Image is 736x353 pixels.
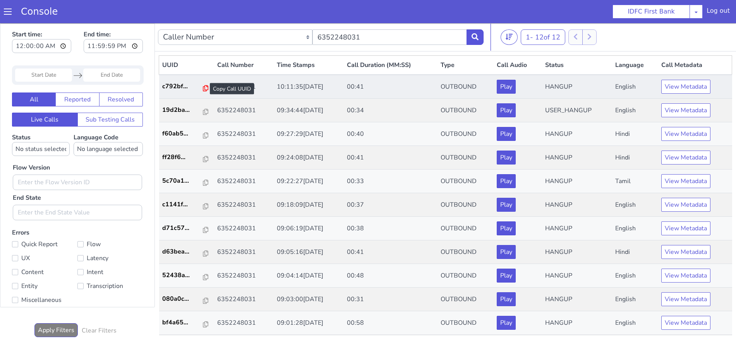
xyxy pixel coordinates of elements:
label: Start time: [12,4,71,32]
td: OUTBOUND [437,146,494,170]
label: Status [12,110,70,133]
input: Enter the Caller Number [312,6,467,22]
td: 6352248031 [214,312,274,335]
td: 6352248031 [214,123,274,146]
button: Live Calls [12,89,78,103]
input: Start time: [12,16,71,30]
td: OUTBOUND [437,51,494,75]
button: Play [497,198,516,212]
td: HANGUP [542,312,612,335]
td: 6352248031 [214,264,274,288]
a: 19d2ba... [162,82,211,91]
td: Tamil [612,146,659,170]
a: c1141f... [162,176,211,186]
input: End Date [83,45,140,58]
td: OUTBOUND [437,99,494,123]
td: 09:01:28[DATE] [274,288,344,312]
td: HANGUP [542,123,612,146]
button: View Metadata [661,245,710,259]
a: 52438a... [162,247,211,257]
div: Log out [707,6,730,19]
td: 00:31 [344,264,437,288]
p: 080a0c... [162,271,203,280]
td: English [612,170,659,194]
td: 6352248031 [214,146,274,170]
button: View Metadata [661,198,710,212]
span: 12 of 12 [535,9,560,19]
td: OUTBOUND [437,123,494,146]
td: OUTBOUND [437,241,494,264]
p: 5c70a1... [162,153,203,162]
td: HANGUP [542,194,612,217]
td: 00:38 [344,194,437,217]
p: 19d2ba... [162,82,203,91]
td: English [612,241,659,264]
td: 6352248031 [214,241,274,264]
td: Hindi [612,217,659,241]
td: HANGUP [542,264,612,288]
th: Language [612,33,659,52]
p: d71c57... [162,200,203,209]
td: English [612,75,659,99]
td: OUTBOUND [437,288,494,312]
td: 09:04:14[DATE] [274,241,344,264]
td: HANGUP [542,241,612,264]
button: View Metadata [661,80,710,94]
button: View Metadata [661,151,710,165]
button: Play [497,151,516,165]
td: 09:00:53[DATE] [274,312,344,335]
a: 5c70a1... [162,153,211,162]
td: English [612,312,659,335]
a: ff28f6... [162,129,211,139]
label: Miscellaneous [12,271,77,282]
label: Errors [12,205,143,284]
p: f60ab5... [162,106,203,115]
button: Play [497,245,516,259]
th: Type [437,33,494,52]
td: Hindi [612,123,659,146]
td: 00:40 [344,99,437,123]
td: HANGUP [542,99,612,123]
td: 6352248031 [214,194,274,217]
td: OUTBOUND [437,170,494,194]
button: Reported [55,69,99,83]
td: 00:34 [344,75,437,99]
input: Start Date [15,45,72,58]
a: Console [12,6,67,17]
label: End time: [84,4,143,32]
p: ff28f6... [162,129,203,139]
button: Sub Testing Calls [77,89,143,103]
a: d63bea... [162,224,211,233]
p: 52438a... [162,247,203,257]
label: UX [12,230,77,240]
td: English [612,51,659,75]
td: 09:34:44[DATE] [274,75,344,99]
label: Flow Version [13,140,50,149]
td: 10:11:35[DATE] [274,51,344,75]
input: Enter the Flow Version ID [13,151,142,167]
td: OUTBOUND [437,194,494,217]
label: Quick Report [12,216,77,226]
h6: Clear Filters [82,304,117,311]
button: Play [497,293,516,307]
td: 6352248031 [214,75,274,99]
td: 09:22:27[DATE] [274,146,344,170]
td: OUTBOUND [437,264,494,288]
th: Call Audio [494,33,542,52]
td: 09:03:00[DATE] [274,264,344,288]
td: English [612,264,659,288]
td: Hindi [612,99,659,123]
td: 09:06:19[DATE] [274,194,344,217]
td: 6352248031 [214,51,274,75]
label: Intent [77,243,143,254]
label: Latency [77,230,143,240]
button: Play [497,57,516,70]
td: OUTBOUND [437,312,494,335]
select: Status [12,119,70,133]
th: Call Number [214,33,274,52]
button: View Metadata [661,57,710,70]
td: 6352248031 [214,217,274,241]
p: c1141f... [162,176,203,186]
button: View Metadata [661,104,710,118]
label: Language Code [74,110,143,133]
